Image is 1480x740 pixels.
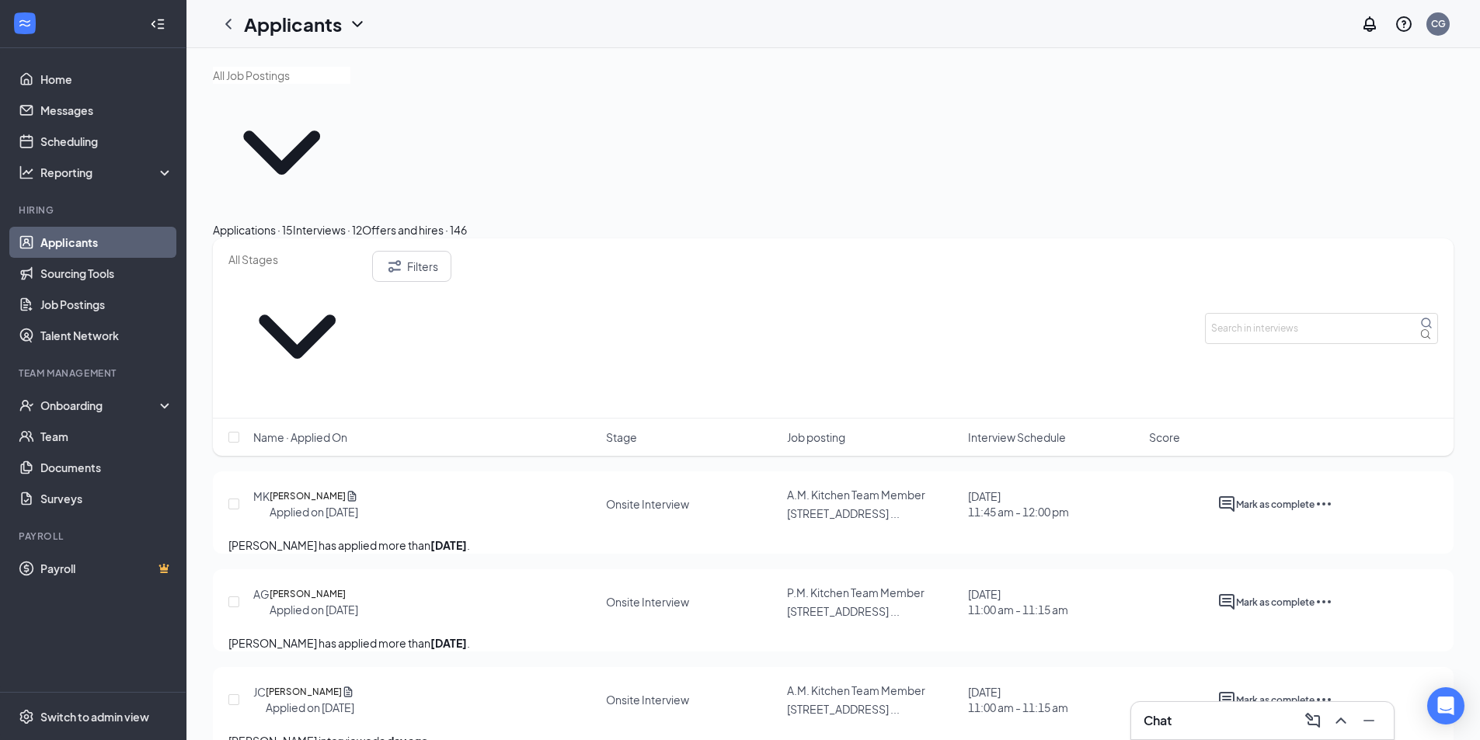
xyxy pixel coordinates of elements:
[787,683,925,697] span: A.M. Kitchen Team Member
[787,505,959,521] p: [STREET_ADDRESS] ...
[40,553,173,584] a: PayrollCrown
[17,16,33,31] svg: WorkstreamLogo
[40,289,173,320] a: Job Postings
[213,84,350,221] svg: ChevronDown
[1217,495,1236,513] svg: ActiveChat
[968,684,1068,715] div: [DATE]
[1420,317,1433,329] svg: MagnifyingGlass
[293,221,362,238] div: Interviews · 12
[606,692,689,707] div: Onsite Interview
[40,165,174,180] div: Reporting
[19,203,170,217] div: Hiring
[270,488,346,504] h5: [PERSON_NAME]
[40,452,173,483] a: Documents
[1329,708,1353,733] button: ChevronUp
[40,258,173,289] a: Sourcing Tools
[270,504,358,519] div: Applied on [DATE]
[430,538,467,552] b: [DATE]
[968,700,1068,715] span: 11:00 am - 11:15 am
[1217,690,1236,709] svg: ActiveChat
[253,586,270,602] div: AG
[228,251,366,268] input: All Stages
[40,421,173,452] a: Team
[1360,711,1378,730] svg: Minimize
[219,15,238,33] svg: ChevronLeft
[1301,708,1325,733] button: ComposeMessage
[40,398,160,413] div: Onboarding
[606,594,689,610] div: Onsite Interview
[968,504,1069,519] span: 11:45 am - 12:00 pm
[253,684,266,700] div: JC
[968,586,1068,617] div: [DATE]
[1315,690,1333,709] svg: Ellipses
[40,320,173,351] a: Talent Network
[787,603,959,619] p: [STREET_ADDRESS] ...
[1236,495,1315,513] button: Mark as complete
[1236,596,1315,608] span: Mark as complete
[228,268,366,405] svg: ChevronDown
[40,64,173,95] a: Home
[19,530,170,543] div: Payroll
[1332,711,1350,730] svg: ChevronUp
[253,488,270,504] div: MK
[362,221,467,238] div: Offers and hires · 146
[213,221,293,238] div: Applications · 15
[1217,592,1236,611] svg: ActiveChat
[1236,690,1315,709] button: Mark as complete
[228,537,1438,554] p: [PERSON_NAME] has applied more than .
[348,15,367,33] svg: ChevronDown
[1236,499,1315,510] span: Mark as complete
[19,165,34,180] svg: Analysis
[1205,313,1438,344] input: Search in interviews
[40,95,173,126] a: Messages
[19,398,34,413] svg: UserCheck
[1431,17,1446,30] div: CG
[253,429,347,445] span: Name · Applied On
[40,227,173,258] a: Applicants
[19,367,170,380] div: Team Management
[606,496,689,512] div: Onsite Interview
[19,709,34,724] svg: Settings
[1315,592,1333,611] svg: Ellipses
[266,684,342,700] h5: [PERSON_NAME]
[1144,712,1172,729] h3: Chat
[342,684,354,700] svg: Document
[787,701,959,717] p: [STREET_ADDRESS] ...
[213,67,350,84] input: All Job Postings
[787,585,925,599] span: P.M. Kitchen Team Member
[1360,15,1379,33] svg: Notifications
[606,429,637,445] span: Stage
[1149,429,1180,445] span: Score
[372,251,451,282] button: Filter Filters
[266,700,354,715] div: Applied on [DATE]
[385,257,404,276] svg: Filter
[244,11,342,37] h1: Applicants
[346,488,358,504] svg: Document
[787,488,925,502] span: A.M. Kitchen Team Member
[1315,495,1333,513] svg: Ellipses
[1304,711,1322,730] svg: ComposeMessage
[1395,15,1413,33] svg: QuestionInfo
[1427,687,1464,724] div: Open Intercom Messenger
[430,636,467,650] b: [DATE]
[1236,694,1315,706] span: Mark as complete
[968,602,1068,617] span: 11:00 am - 11:15 am
[270,602,358,617] div: Applied on [DATE]
[150,16,165,32] svg: Collapse
[40,126,173,157] a: Scheduling
[40,483,173,514] a: Surveys
[1236,592,1315,611] button: Mark as complete
[40,709,149,724] div: Switch to admin view
[270,586,346,602] h5: [PERSON_NAME]
[1356,708,1381,733] button: Minimize
[968,429,1066,445] span: Interview Schedule
[228,634,1438,651] p: [PERSON_NAME] has applied more than .
[968,488,1069,519] div: [DATE]
[787,429,845,445] span: Job posting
